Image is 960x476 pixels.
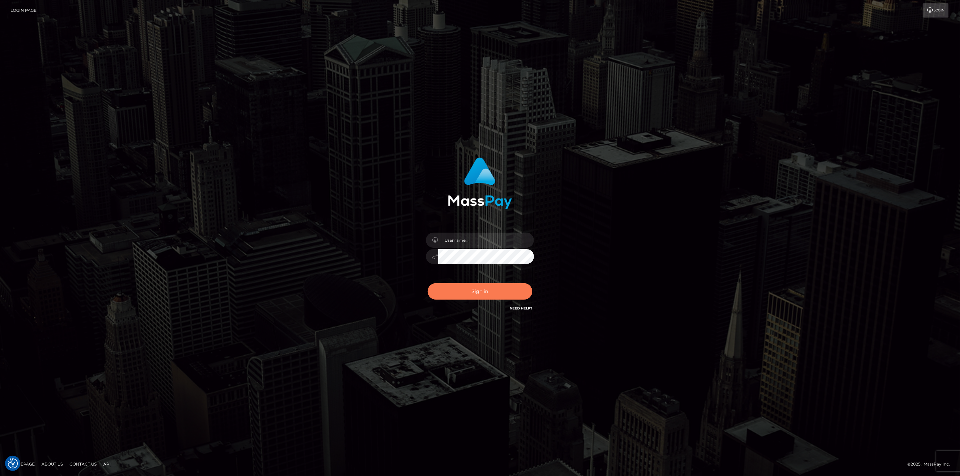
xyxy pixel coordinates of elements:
input: Username... [438,233,534,248]
a: Login Page [10,3,36,18]
a: Login [923,3,949,18]
a: Contact Us [67,459,99,469]
button: Consent Preferences [8,458,18,469]
img: Revisit consent button [8,458,18,469]
button: Sign in [428,283,532,300]
a: Need Help? [510,306,532,310]
img: MassPay Login [448,157,512,209]
a: API [101,459,113,469]
a: About Us [39,459,65,469]
div: © 2025 , MassPay Inc. [907,460,955,468]
a: Homepage [7,459,37,469]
